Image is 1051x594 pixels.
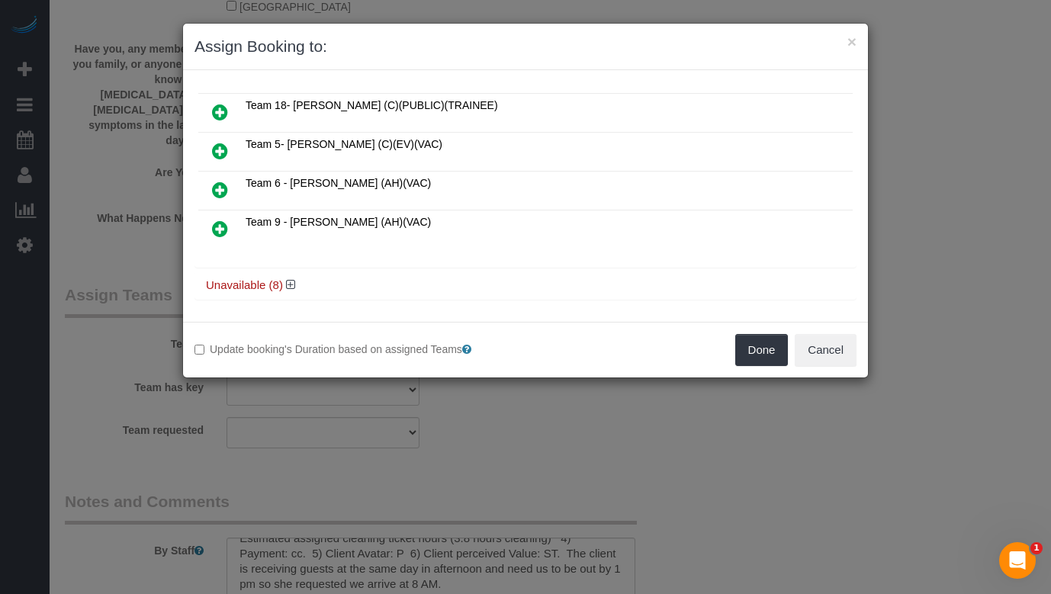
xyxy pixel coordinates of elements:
span: Team 18- [PERSON_NAME] (C)(PUBLIC)(TRAINEE) [246,99,498,111]
button: × [847,34,857,50]
iframe: Intercom live chat [999,542,1036,579]
label: Update booking's Duration based on assigned Teams [194,342,514,357]
input: Update booking's Duration based on assigned Teams [194,345,204,355]
button: Done [735,334,789,366]
span: Team 6 - [PERSON_NAME] (AH)(VAC) [246,177,431,189]
span: Team 9 - [PERSON_NAME] (AH)(VAC) [246,216,431,228]
span: Team 5- [PERSON_NAME] (C)(EV)(VAC) [246,138,442,150]
h3: Assign Booking to: [194,35,857,58]
span: 1 [1030,542,1043,554]
button: Cancel [795,334,857,366]
h4: Unavailable (8) [206,279,845,292]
